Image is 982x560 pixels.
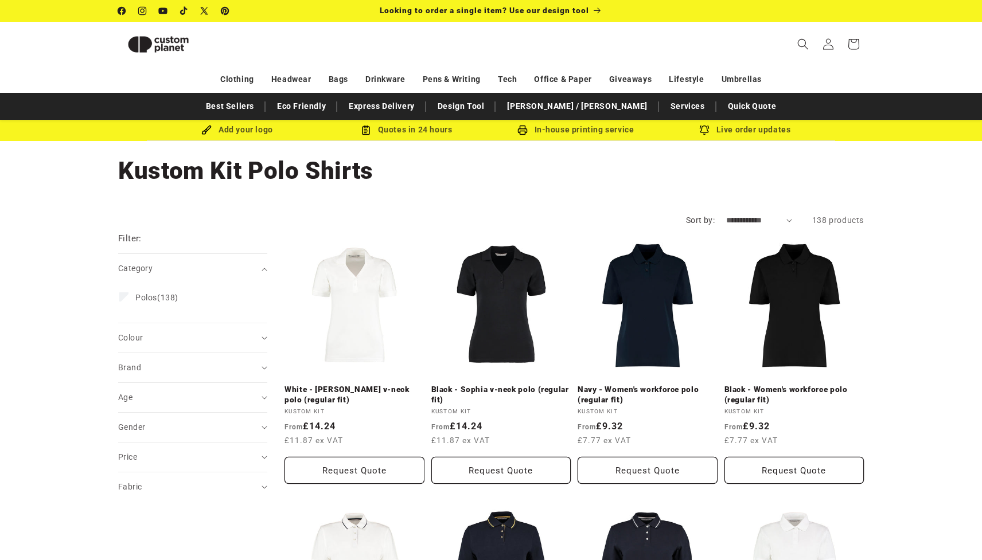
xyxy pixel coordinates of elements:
a: Bags [329,69,348,89]
a: Office & Paper [534,69,591,89]
a: Express Delivery [343,96,420,116]
button: Request Quote [578,457,718,484]
summary: Brand (0 selected) [118,353,267,382]
img: Brush Icon [201,125,212,135]
div: Add your logo [153,123,322,137]
h2: Filter: [118,232,142,245]
span: (138) [135,292,178,303]
span: Fabric [118,482,142,491]
label: Sort by: [686,216,715,225]
button: Request Quote [431,457,571,484]
a: Black - Sophia v-neck polo (regular fit) [431,385,571,405]
a: Drinkware [365,69,405,89]
span: Polos [135,293,157,302]
a: Clothing [220,69,254,89]
span: Brand [118,363,141,372]
img: Custom Planet [118,26,198,62]
span: Price [118,452,137,461]
a: Pens & Writing [423,69,481,89]
button: Request Quote [285,457,424,484]
a: [PERSON_NAME] / [PERSON_NAME] [501,96,653,116]
a: Giveaways [609,69,652,89]
h1: Kustom Kit Polo Shirts [118,155,864,186]
div: In-house printing service [491,123,660,137]
a: Custom Planet [114,22,237,66]
summary: Category (0 selected) [118,254,267,283]
a: Black - Women's workforce polo (regular fit) [724,385,864,405]
a: Eco Friendly [271,96,332,116]
summary: Fabric (0 selected) [118,472,267,502]
img: Order Updates Icon [361,125,371,135]
span: 138 products [812,216,864,225]
iframe: Chat Widget [925,505,982,560]
a: Quick Quote [722,96,782,116]
a: Tech [498,69,517,89]
a: Services [665,96,711,116]
summary: Price [118,442,267,472]
button: Request Quote [724,457,864,484]
a: Design Tool [432,96,490,116]
a: Lifestyle [669,69,704,89]
img: In-house printing [517,125,528,135]
span: Colour [118,333,143,342]
summary: Colour (0 selected) [118,323,267,353]
span: Gender [118,422,145,432]
div: Live order updates [660,123,829,137]
a: Navy - Women's workforce polo (regular fit) [578,385,718,405]
img: Order updates [699,125,710,135]
div: Quotes in 24 hours [322,123,491,137]
summary: Age (0 selected) [118,383,267,412]
span: Looking to order a single item? Use our design tool [380,6,589,15]
summary: Gender (0 selected) [118,413,267,442]
a: White - [PERSON_NAME] v-neck polo (regular fit) [285,385,424,405]
a: Best Sellers [200,96,260,116]
a: Umbrellas [722,69,762,89]
summary: Search [790,32,816,57]
span: Category [118,264,153,273]
a: Headwear [271,69,311,89]
span: Age [118,393,133,402]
